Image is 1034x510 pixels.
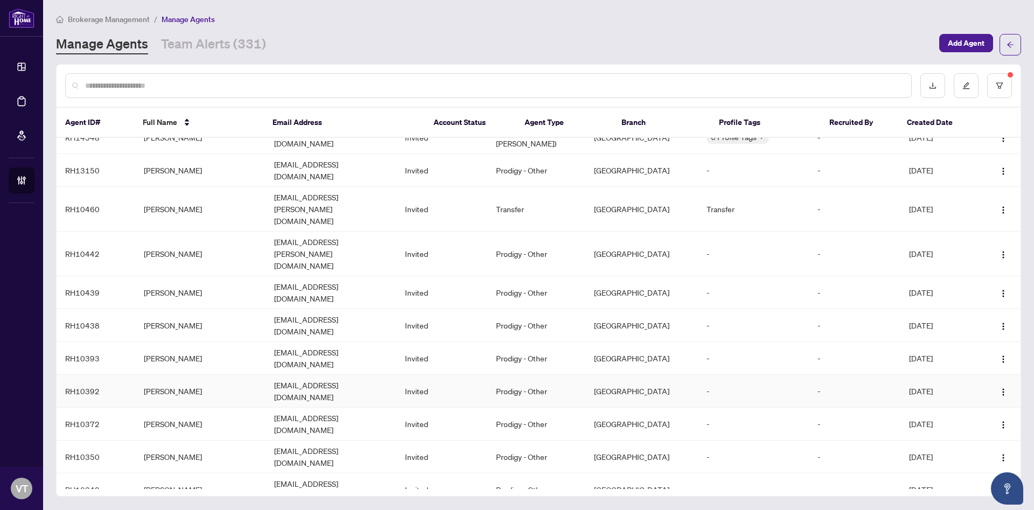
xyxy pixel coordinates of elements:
[57,375,135,408] td: RH10392
[991,472,1023,505] button: Open asap
[698,154,809,187] td: -
[487,473,585,506] td: Prodigy - Other
[396,276,488,309] td: Invited
[999,206,1008,214] img: Logo
[487,441,585,473] td: Prodigy - Other
[487,187,585,232] td: Transfer
[900,276,979,309] td: [DATE]
[613,108,710,138] th: Branch
[698,232,809,276] td: -
[809,441,900,473] td: -
[135,309,266,342] td: [PERSON_NAME]
[396,309,488,342] td: Invited
[266,309,396,342] td: [EMAIL_ADDRESS][DOMAIN_NAME]
[135,441,266,473] td: [PERSON_NAME]
[57,232,135,276] td: RH10442
[954,73,979,98] button: edit
[68,15,150,24] span: Brokerage Management
[948,34,984,52] span: Add Agent
[698,276,809,309] td: -
[396,441,488,473] td: Invited
[698,408,809,441] td: -
[999,355,1008,364] img: Logo
[396,375,488,408] td: Invited
[900,375,979,408] td: [DATE]
[809,154,900,187] td: -
[900,473,979,506] td: [DATE]
[396,187,488,232] td: Invited
[900,342,979,375] td: [DATE]
[487,309,585,342] td: Prodigy - Other
[900,309,979,342] td: [DATE]
[396,473,488,506] td: Invited
[585,121,698,154] td: [GEOGRAPHIC_DATA]
[585,408,698,441] td: [GEOGRAPHIC_DATA]
[999,453,1008,462] img: Logo
[266,342,396,375] td: [EMAIL_ADDRESS][DOMAIN_NAME]
[266,187,396,232] td: [EMAIL_ADDRESS][PERSON_NAME][DOMAIN_NAME]
[995,284,1012,301] button: Logo
[900,441,979,473] td: [DATE]
[57,108,134,138] th: Agent ID#
[266,441,396,473] td: [EMAIL_ADDRESS][DOMAIN_NAME]
[698,342,809,375] td: -
[154,13,157,25] li: /
[396,342,488,375] td: Invited
[995,448,1012,465] button: Logo
[962,82,970,89] span: edit
[698,441,809,473] td: -
[900,408,979,441] td: [DATE]
[135,154,266,187] td: [PERSON_NAME]
[57,154,135,187] td: RH13150
[425,108,516,138] th: Account Status
[162,15,215,24] span: Manage Agents
[396,408,488,441] td: Invited
[487,342,585,375] td: Prodigy - Other
[266,154,396,187] td: [EMAIL_ADDRESS][DOMAIN_NAME]
[900,187,979,232] td: [DATE]
[995,317,1012,334] button: Logo
[57,473,135,506] td: RH10342
[161,35,266,54] a: Team Alerts (331)
[821,108,898,138] th: Recruited By
[266,408,396,441] td: [EMAIL_ADDRESS][DOMAIN_NAME]
[698,375,809,408] td: -
[999,250,1008,259] img: Logo
[134,108,264,138] th: Full Name
[995,162,1012,179] button: Logo
[698,187,809,232] td: Transfer
[710,108,821,138] th: Profile Tags
[396,154,488,187] td: Invited
[396,232,488,276] td: Invited
[995,350,1012,367] button: Logo
[57,187,135,232] td: RH10460
[487,121,585,154] td: Parked (Reinstated with [PERSON_NAME])
[809,309,900,342] td: -
[57,121,135,154] td: RH14548
[809,473,900,506] td: -
[487,408,585,441] td: Prodigy - Other
[56,16,64,23] span: home
[900,232,979,276] td: [DATE]
[9,8,34,28] img: logo
[809,187,900,232] td: -
[939,34,993,52] button: Add Agent
[585,473,698,506] td: [GEOGRAPHIC_DATA]
[266,473,396,506] td: [EMAIL_ADDRESS][DOMAIN_NAME]
[809,276,900,309] td: -
[929,82,937,89] span: download
[585,309,698,342] td: [GEOGRAPHIC_DATA]
[487,276,585,309] td: Prodigy - Other
[516,108,613,138] th: Agent Type
[135,342,266,375] td: [PERSON_NAME]
[995,245,1012,262] button: Logo
[809,375,900,408] td: -
[809,121,900,154] td: -
[698,309,809,342] td: -
[57,441,135,473] td: RH10350
[57,342,135,375] td: RH10393
[57,276,135,309] td: RH10439
[995,415,1012,432] button: Logo
[809,342,900,375] td: -
[999,421,1008,429] img: Logo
